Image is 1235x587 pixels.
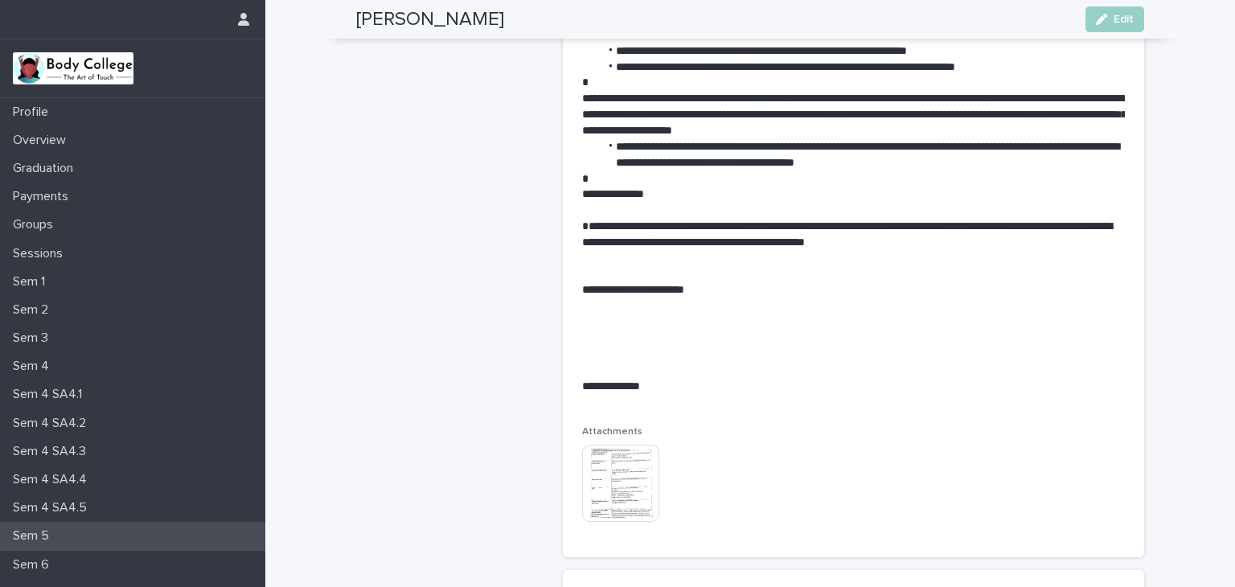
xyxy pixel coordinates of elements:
[356,8,504,31] h2: [PERSON_NAME]
[6,528,62,544] p: Sem 5
[6,105,61,120] p: Profile
[6,189,81,204] p: Payments
[6,302,61,318] p: Sem 2
[1085,6,1144,32] button: Edit
[6,387,95,402] p: Sem 4 SA4.1
[6,217,66,232] p: Groups
[13,52,133,84] img: xvtzy2PTuGgGH0xbwGb2
[6,416,99,431] p: Sem 4 SA4.2
[6,274,58,289] p: Sem 1
[6,472,100,487] p: Sem 4 SA4.4
[6,133,79,148] p: Overview
[6,246,76,261] p: Sessions
[6,359,62,374] p: Sem 4
[6,557,62,573] p: Sem 6
[6,500,100,515] p: Sem 4 SA4.5
[6,444,99,459] p: Sem 4 SA4.3
[1114,14,1134,25] span: Edit
[6,330,61,346] p: Sem 3
[582,427,642,437] span: Attachments
[6,161,86,176] p: Graduation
